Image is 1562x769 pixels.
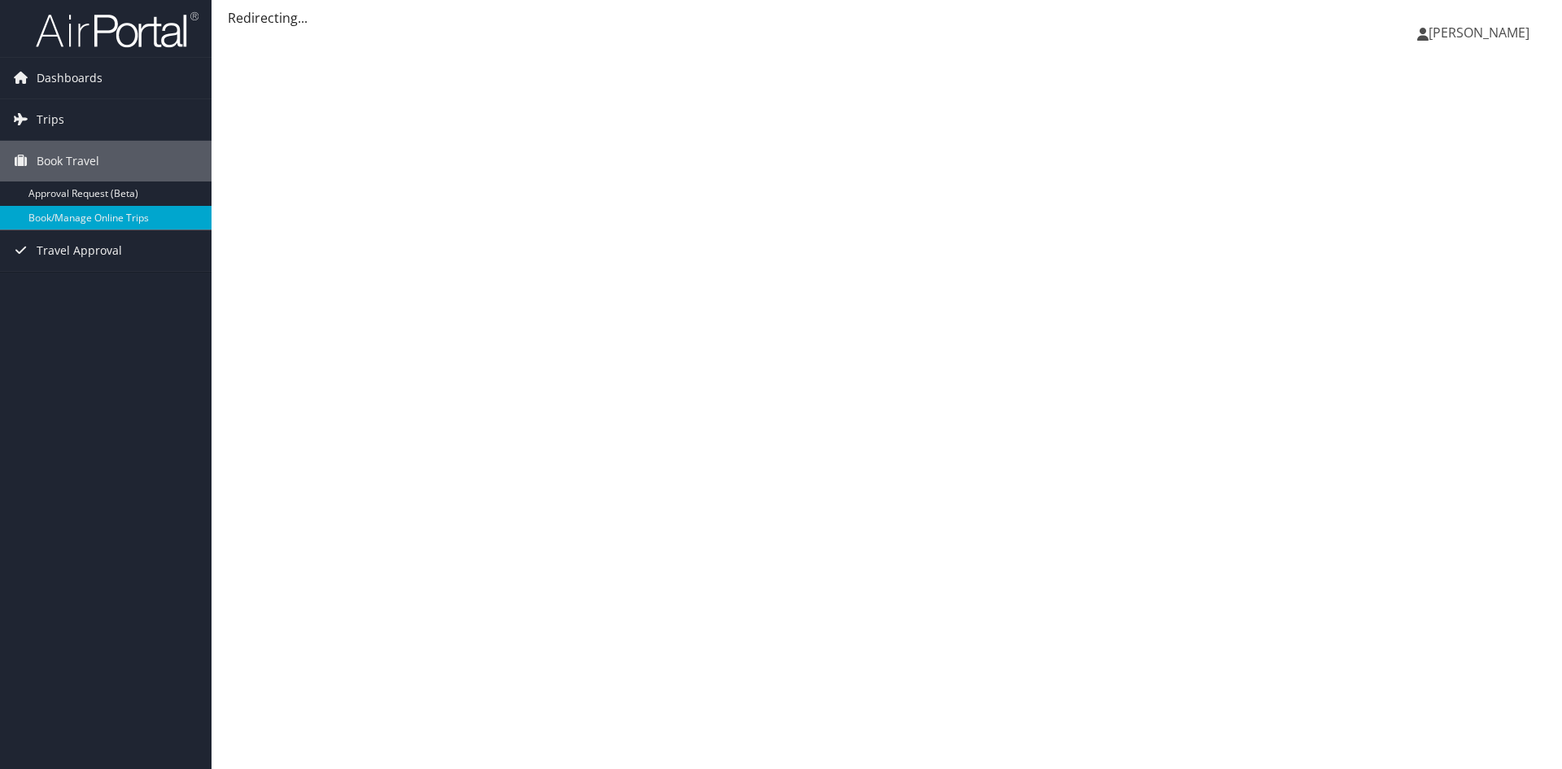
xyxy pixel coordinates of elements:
[37,230,122,271] span: Travel Approval
[37,99,64,140] span: Trips
[37,141,99,181] span: Book Travel
[228,8,1546,28] div: Redirecting...
[37,58,103,98] span: Dashboards
[1429,24,1529,42] span: [PERSON_NAME]
[36,11,199,49] img: airportal-logo.png
[1417,8,1546,57] a: [PERSON_NAME]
